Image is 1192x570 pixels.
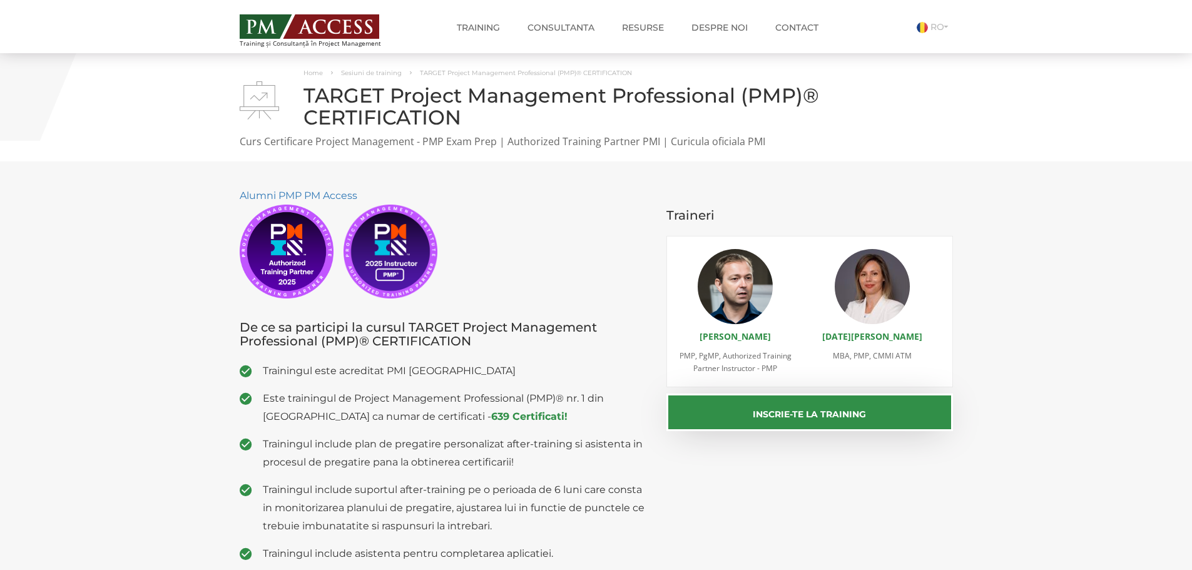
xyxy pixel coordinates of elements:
span: Trainingul include asistenta pentru completarea aplicatiei. [263,544,648,562]
span: Trainingul include suportul after-training pe o perioada de 6 luni care consta in monitorizarea p... [263,481,648,535]
a: 639 Certificati! [491,410,568,422]
h3: De ce sa participi la cursul TARGET Project Management Professional (PMP)® CERTIFICATION [240,320,648,348]
a: Alumni PMP PM Access [240,190,357,201]
a: Contact [766,15,828,40]
p: Curs Certificare Project Management - PMP Exam Prep | Authorized Training Partner PMI | Curicula ... [240,135,953,149]
button: Inscrie-te la training [666,394,953,431]
a: Resurse [613,15,673,40]
span: TARGET Project Management Professional (PMP)® CERTIFICATION [420,69,632,77]
img: TARGET Project Management Professional (PMP)® CERTIFICATION [240,81,279,120]
a: Consultanta [518,15,604,40]
a: [PERSON_NAME] [700,330,771,342]
a: [DATE][PERSON_NAME] [822,330,922,342]
h1: TARGET Project Management Professional (PMP)® CERTIFICATION [240,84,953,128]
span: MBA, PMP, CMMI ATM [833,350,912,361]
a: RO [917,21,953,33]
img: PM ACCESS - Echipa traineri si consultanti certificati PMP: Narciss Popescu, Mihai Olaru, Monica ... [240,14,379,39]
a: Sesiuni de training [341,69,402,77]
a: Home [303,69,323,77]
a: Training [447,15,509,40]
a: Despre noi [682,15,757,40]
span: PMP, PgMP, Authorized Training Partner Instructor - PMP [680,350,792,374]
span: Trainingul este acreditat PMI [GEOGRAPHIC_DATA] [263,362,648,380]
span: Trainingul include plan de pregatire personalizat after-training si asistenta in procesul de preg... [263,435,648,471]
a: Training și Consultanță în Project Management [240,11,404,47]
span: Este trainingul de Project Management Professional (PMP)® nr. 1 din [GEOGRAPHIC_DATA] ca numar de... [263,389,648,425]
span: Training și Consultanță în Project Management [240,40,404,47]
img: Romana [917,22,928,33]
h3: Traineri [666,208,953,222]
